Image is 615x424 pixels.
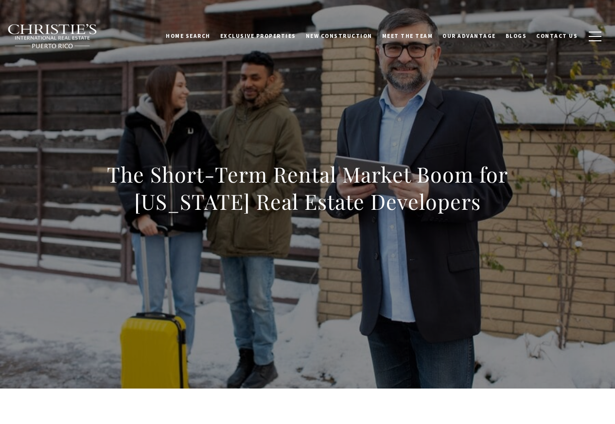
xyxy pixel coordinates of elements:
a: New Construction [301,24,377,48]
a: Home Search [161,24,215,48]
span: Blogs [506,33,527,39]
a: Blogs [501,24,532,48]
span: Contact Us [536,33,578,39]
a: Our Advantage [438,24,501,48]
img: Christie's International Real Estate black text logo [7,24,98,49]
h1: The Short-Term Rental Market Boom for [US_STATE] Real Estate Developers [93,161,522,215]
a: Exclusive Properties [215,24,301,48]
a: Meet the Team [377,24,438,48]
span: Exclusive Properties [220,33,296,39]
span: New Construction [306,33,372,39]
span: Our Advantage [442,33,496,39]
